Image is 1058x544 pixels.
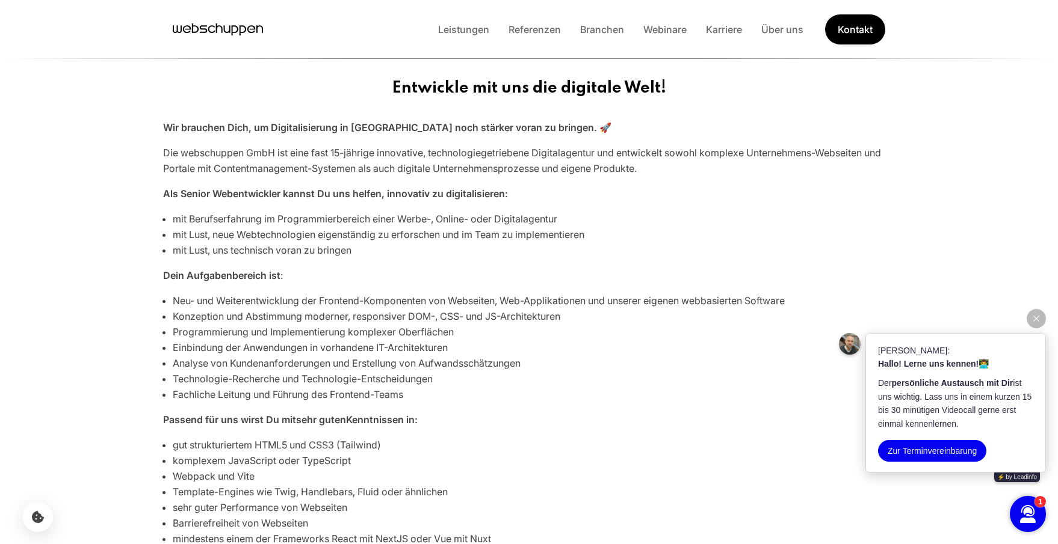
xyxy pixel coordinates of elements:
[173,324,895,340] li: Programmierung und Implementierung komplexer Oberflächen
[163,414,418,426] strong: Passend für uns wirst Du mit Kenntnissen in:
[173,293,895,308] li: Neu- und Weiterentwicklung der Frontend-Komponenten von Webseiten, Web-Applikationen und unserer ...
[163,121,611,133] strong: Wir brauchen Dich, um Digitalisierung in [GEOGRAPHIC_DATA] noch stärker voran zu bringen. 🚀
[51,142,159,164] button: Zur Terminvereinbarung
[173,340,895,355] li: Einbindung der Anwendungen in vorhandene IT-Architekturen
[167,174,214,184] a: ⚡️ by Leadinfo
[173,20,263,38] a: Hauptseite besuchen
[173,227,895,242] li: mit Lust, neue Webtechnologien eigenständig zu erforschen und im Team zu implementieren
[163,267,895,283] p: :
[65,80,187,90] strong: persönliche Austausch mit Dir
[173,453,895,468] li: komplexem JavaScript oder TypeScript
[173,355,895,371] li: Analyse von Kundenanforderungen und Erstellung von Aufwandsschätzungen
[173,515,895,531] li: Barrierefreiheit von Webseiten
[173,211,895,227] li: mit Berufserfahrung im Programmierbereich einer Werbe-, Online- oder Digitalagentur
[752,23,813,35] a: Über uns
[211,200,215,208] span: 1
[173,468,895,484] li: Webpack und Vite
[51,46,206,59] p: [PERSON_NAME]:
[173,242,895,258] li: mit Lust, uns technisch voran zu bringen
[296,414,346,426] strong: sehr guten
[173,387,895,402] li: Fachliche Leitung und Führung des Frontend-Teams
[173,500,895,515] li: sehr guter Performance von Webseiten
[23,502,53,532] button: Cookie-Einstellungen öffnen
[499,23,571,35] a: Referenzen
[163,188,508,200] strong: Als Senior Webentwickler kannst Du uns helfen, innovativ zu digitalisieren:
[173,437,895,453] li: gut strukturiertem HTML5 und CSS3 (Tailwind)
[51,78,206,132] p: Der ist uns wichtig. Lass uns in einem kurzen 15 bis 30 minütigen Videocall gerne erst einmal ken...
[173,371,895,387] li: Technologie-Recherche und Technologie-Entscheidungen
[634,23,696,35] a: Webinare
[163,269,280,281] strong: Dein Aufgabenbereich ist
[51,59,206,72] p: 👨‍💻
[824,13,886,46] a: Get Started
[173,308,895,324] li: Konzeption und Abstimmung moderner, responsiver DOM-, CSS- und JS-Architekturen
[696,23,752,35] a: Karriere
[428,23,499,35] a: Leistungen
[163,145,895,176] p: Die webschuppen GmbH ist eine fast 15-jährige innovative, technologiegetriebene Digitalagentur un...
[51,61,152,70] strong: Hallo! Lerne uns kennen!
[163,79,895,98] h2: Entwickle mit uns die digitale Welt!
[571,23,634,35] a: Branchen
[173,484,895,500] li: Template-Engines wie Twig, Handlebars, Fluid oder ähnlichen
